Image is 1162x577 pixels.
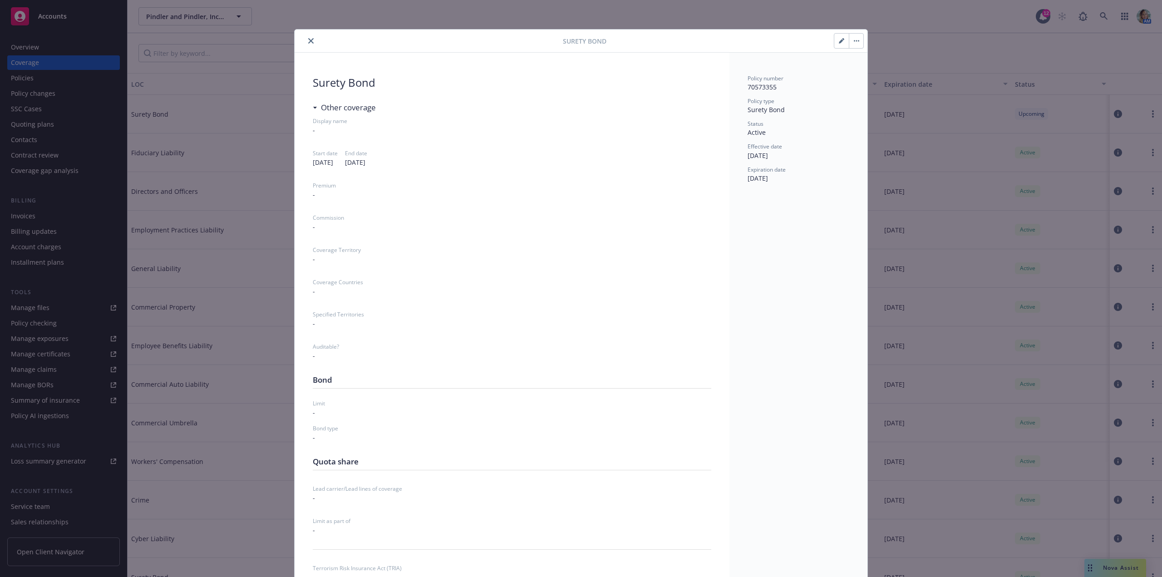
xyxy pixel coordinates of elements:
span: - [313,254,711,264]
span: Active [748,128,766,137]
span: - [313,351,711,360]
span: Specified Territories [313,311,711,319]
span: - [313,125,711,135]
span: Limit as part of [313,517,711,525]
span: Premium [313,182,711,190]
span: Auditable? [313,343,711,351]
span: - [313,433,711,442]
button: close [305,35,316,46]
h3: Other coverage [321,102,376,113]
span: - [313,190,711,199]
h1: Quota share [313,457,711,466]
h1: Bond [313,375,711,385]
span: Policy type [748,97,774,105]
span: [DATE] [748,174,768,182]
span: - [313,222,711,232]
span: Lead carrier/Lead lines of coverage [313,485,711,493]
span: Commission [313,214,711,222]
span: Effective date [748,143,782,150]
span: Terrorism Risk Insurance Act (TRIA) [313,564,711,572]
span: Start date [313,149,338,158]
span: Status [748,120,763,128]
span: Policy number [748,74,783,82]
span: - [313,319,711,328]
span: Coverage Territory [313,246,711,254]
span: [DATE] [748,151,768,160]
span: Limit [313,399,711,408]
span: Surety Bond [563,36,606,46]
div: Other coverage [313,102,376,113]
span: Coverage Countries [313,278,711,286]
span: - [313,525,711,535]
span: - [313,493,711,503]
span: - [313,408,711,417]
span: - [313,286,711,296]
span: Expiration date [748,166,786,173]
span: Display name [313,117,711,125]
span: [DATE] [313,158,338,167]
span: Bond type [313,424,711,433]
span: Surety Bond [748,105,785,114]
span: 70573355 [748,83,777,91]
span: [DATE] [345,158,367,167]
span: Surety Bond [313,74,711,91]
span: End date [345,149,367,158]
